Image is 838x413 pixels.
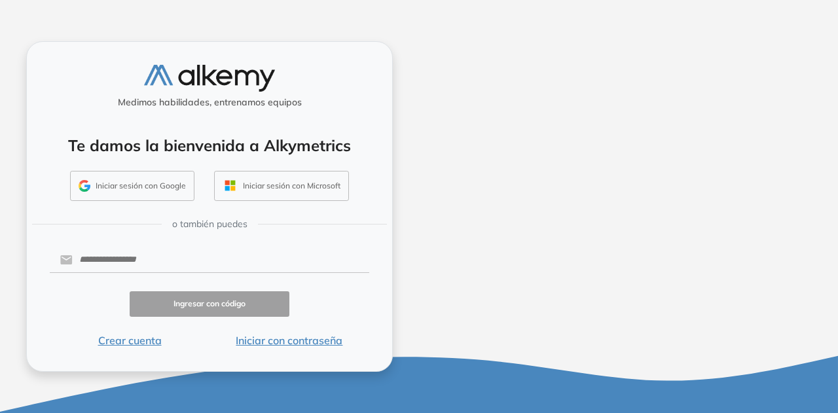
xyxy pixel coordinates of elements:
[79,180,90,192] img: GMAIL_ICON
[172,217,247,231] span: o también puedes
[209,332,369,348] button: Iniciar con contraseña
[130,291,289,317] button: Ingresar con código
[144,65,275,92] img: logo-alkemy
[32,97,387,108] h5: Medimos habilidades, entrenamos equipos
[223,178,238,193] img: OUTLOOK_ICON
[50,332,209,348] button: Crear cuenta
[214,171,349,201] button: Iniciar sesión con Microsoft
[70,171,194,201] button: Iniciar sesión con Google
[44,136,375,155] h4: Te damos la bienvenida a Alkymetrics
